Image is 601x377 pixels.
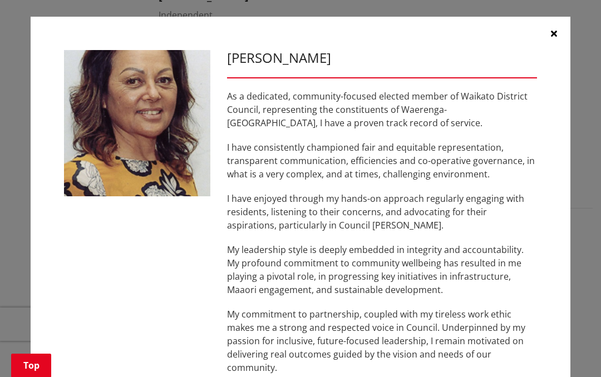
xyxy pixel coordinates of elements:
[227,192,537,232] p: I have enjoyed through my hands-on approach regularly engaging with residents, listening to their...
[227,243,537,296] p: My leadership style is deeply embedded in integrity and accountability. My profound commitment to...
[227,90,537,130] p: As a dedicated, community-focused elected member of Waikato District Council, representing the co...
[227,50,537,66] h3: [PERSON_NAME]
[64,50,210,196] img: WO-W-WW__RAUMATI_M__GiWMW
[550,330,590,370] iframe: Messenger Launcher
[11,354,51,377] a: Top
[227,307,537,374] p: My commitment to partnership, coupled with my tireless work ethic makes me a strong and respected...
[227,141,537,181] p: I have consistently championed fair and equitable representation, transparent communication, effi...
